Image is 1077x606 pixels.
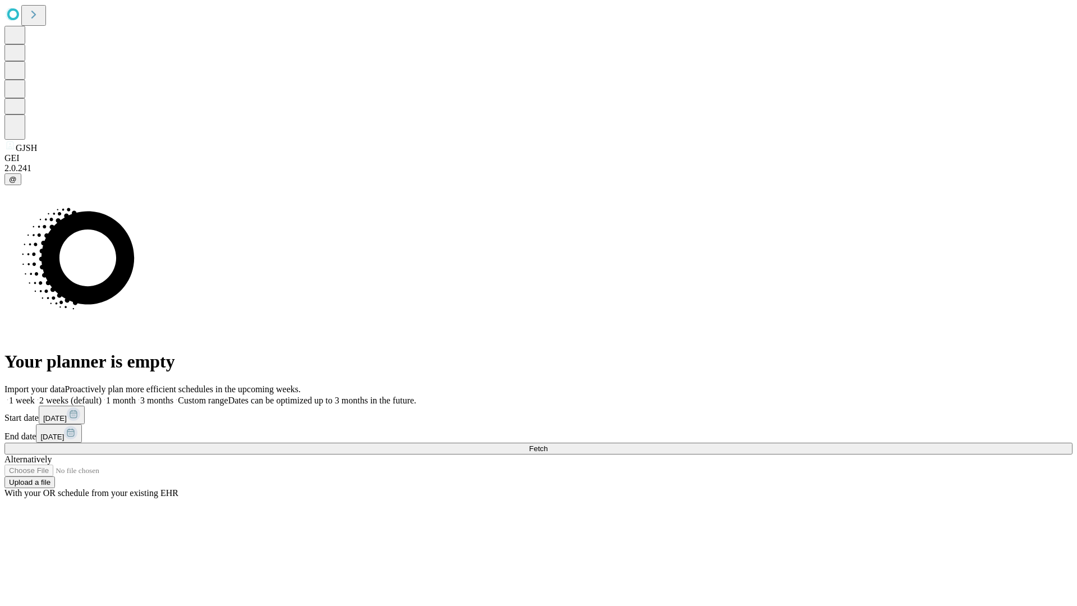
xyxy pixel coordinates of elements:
span: [DATE] [40,433,64,441]
div: GEI [4,153,1073,163]
span: Proactively plan more efficient schedules in the upcoming weeks. [65,384,301,394]
button: @ [4,173,21,185]
span: [DATE] [43,414,67,423]
button: [DATE] [39,406,85,424]
div: End date [4,424,1073,443]
div: 2.0.241 [4,163,1073,173]
span: With your OR schedule from your existing EHR [4,488,178,498]
span: 2 weeks (default) [39,396,102,405]
button: Fetch [4,443,1073,454]
span: Import your data [4,384,65,394]
span: GJSH [16,143,37,153]
span: Fetch [529,444,547,453]
span: 1 week [9,396,35,405]
div: Start date [4,406,1073,424]
span: Alternatively [4,454,52,464]
button: [DATE] [36,424,82,443]
h1: Your planner is empty [4,351,1073,372]
span: Dates can be optimized up to 3 months in the future. [228,396,416,405]
span: 1 month [106,396,136,405]
button: Upload a file [4,476,55,488]
span: 3 months [140,396,173,405]
span: Custom range [178,396,228,405]
span: @ [9,175,17,183]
